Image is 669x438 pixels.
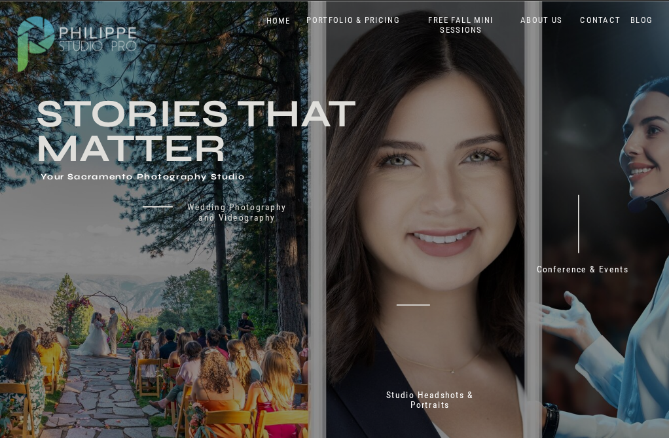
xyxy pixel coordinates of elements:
[41,172,258,183] h1: Your Sacramento Photography Studio
[373,390,487,414] a: Studio Headshots & Portraits
[518,15,565,26] a: ABOUT US
[302,15,405,26] a: PORTFOLIO & PRICING
[179,202,295,232] a: Wedding Photography and Videography
[415,15,507,36] a: FREE FALL MINI SESSIONS
[577,15,623,26] a: CONTACT
[255,16,302,26] a: HOME
[36,96,396,164] h3: Stories that Matter
[628,15,656,26] a: BLOG
[529,265,636,280] a: Conference & Events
